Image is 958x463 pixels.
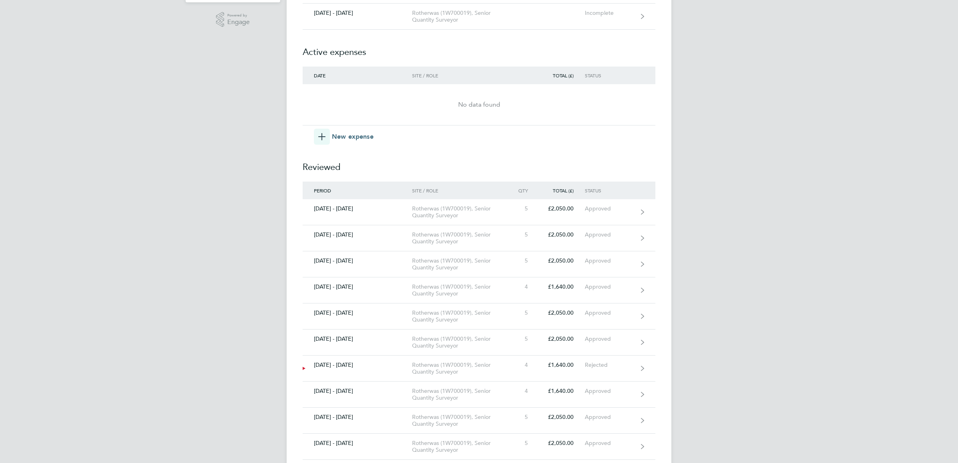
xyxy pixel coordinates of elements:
div: [DATE] - [DATE] [303,414,412,421]
div: Approved [585,336,634,342]
div: 5 [504,231,539,238]
div: Approved [585,414,634,421]
div: £2,050.00 [539,414,585,421]
div: [DATE] - [DATE] [303,388,412,394]
div: [DATE] - [DATE] [303,283,412,290]
div: Rejected [585,362,634,368]
div: Rotherwas (1W700019), Senior Quantity Surveyor [412,231,504,245]
div: Rotherwas (1W700019), Senior Quantity Surveyor [412,362,504,375]
a: [DATE] - [DATE]Rotherwas (1W700019), Senior Quantity Surveyor4£1,640.00Approved [303,382,655,408]
div: [DATE] - [DATE] [303,257,412,264]
div: [DATE] - [DATE] [303,231,412,238]
div: Approved [585,388,634,394]
span: New expense [332,132,374,142]
div: £1,640.00 [539,283,585,290]
div: Qty [504,188,539,193]
div: Status [585,188,634,193]
div: Rotherwas (1W700019), Senior Quantity Surveyor [412,309,504,323]
div: Rotherwas (1W700019), Senior Quantity Surveyor [412,440,504,453]
div: Rotherwas (1W700019), Senior Quantity Surveyor [412,414,504,427]
div: [DATE] - [DATE] [303,10,412,16]
div: [DATE] - [DATE] [303,205,412,212]
div: Date [303,73,412,78]
span: Period [314,187,331,194]
a: [DATE] - [DATE]Rotherwas (1W700019), Senior Quantity SurveyorIncomplete [303,4,655,30]
div: [DATE] - [DATE] [303,336,412,342]
div: 4 [504,388,539,394]
div: 4 [504,362,539,368]
div: 5 [504,309,539,316]
a: [DATE] - [DATE]Rotherwas (1W700019), Senior Quantity Surveyor5£2,050.00Approved [303,199,655,225]
div: 5 [504,336,539,342]
div: £2,050.00 [539,309,585,316]
div: £2,050.00 [539,440,585,447]
button: New expense [314,129,374,145]
div: 5 [504,205,539,212]
div: Approved [585,205,634,212]
div: [DATE] - [DATE] [303,362,412,368]
div: Rotherwas (1W700019), Senior Quantity Surveyor [412,257,504,271]
div: Approved [585,283,634,290]
div: 5 [504,440,539,447]
div: Incomplete [585,10,634,16]
div: £1,640.00 [539,388,585,394]
div: Rotherwas (1W700019), Senior Quantity Surveyor [412,10,504,23]
div: Site / Role [412,73,504,78]
div: £2,050.00 [539,205,585,212]
a: Powered byEngage [216,12,250,27]
div: Approved [585,440,634,447]
div: No data found [303,100,655,109]
div: Rotherwas (1W700019), Senior Quantity Surveyor [412,205,504,219]
a: [DATE] - [DATE]Rotherwas (1W700019), Senior Quantity Surveyor5£2,050.00Approved [303,330,655,356]
a: [DATE] - [DATE]Rotherwas (1W700019), Senior Quantity Surveyor4£1,640.00Approved [303,277,655,303]
div: [DATE] - [DATE] [303,309,412,316]
span: Engage [227,19,250,26]
div: £1,640.00 [539,362,585,368]
div: Approved [585,231,634,238]
a: [DATE] - [DATE]Rotherwas (1W700019), Senior Quantity Surveyor5£2,050.00Approved [303,225,655,251]
div: Approved [585,257,634,264]
a: [DATE] - [DATE]Rotherwas (1W700019), Senior Quantity Surveyor5£2,050.00Approved [303,408,655,434]
a: [DATE] - [DATE]Rotherwas (1W700019), Senior Quantity Surveyor5£2,050.00Approved [303,303,655,330]
div: Total (£) [539,188,585,193]
span: Powered by [227,12,250,19]
div: Rotherwas (1W700019), Senior Quantity Surveyor [412,336,504,349]
div: Site / Role [412,188,504,193]
h2: Reviewed [303,145,655,182]
div: £2,050.00 [539,336,585,342]
div: [DATE] - [DATE] [303,440,412,447]
div: 4 [504,283,539,290]
div: £2,050.00 [539,257,585,264]
a: [DATE] - [DATE]Rotherwas (1W700019), Senior Quantity Surveyor4£1,640.00Rejected [303,356,655,382]
div: 5 [504,414,539,421]
div: Rotherwas (1W700019), Senior Quantity Surveyor [412,388,504,401]
div: £2,050.00 [539,231,585,238]
div: 5 [504,257,539,264]
a: [DATE] - [DATE]Rotherwas (1W700019), Senior Quantity Surveyor5£2,050.00Approved [303,251,655,277]
div: Total (£) [539,73,585,78]
div: Status [585,73,634,78]
div: Approved [585,309,634,316]
a: [DATE] - [DATE]Rotherwas (1W700019), Senior Quantity Surveyor5£2,050.00Approved [303,434,655,460]
div: Rotherwas (1W700019), Senior Quantity Surveyor [412,283,504,297]
h2: Active expenses [303,30,655,67]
